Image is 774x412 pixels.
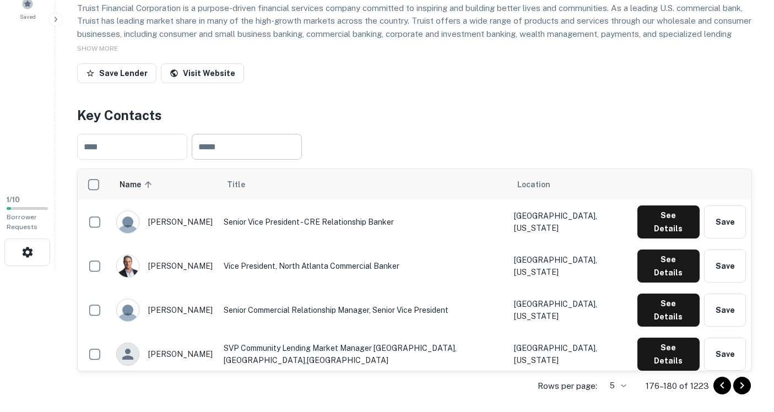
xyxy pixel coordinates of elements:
[227,178,259,191] span: Title
[120,178,155,191] span: Name
[218,200,508,244] td: Senior Vice President - CRE Relationship Banker
[20,12,36,21] span: Saved
[116,254,213,278] div: [PERSON_NAME]
[508,200,631,244] td: [GEOGRAPHIC_DATA], [US_STATE]
[77,63,156,83] button: Save Lender
[637,338,700,371] button: See Details
[646,380,709,393] p: 176–180 of 1223
[637,294,700,327] button: See Details
[116,299,213,322] div: [PERSON_NAME]
[508,288,631,332] td: [GEOGRAPHIC_DATA], [US_STATE]
[77,45,118,52] span: SHOW MORE
[117,299,139,321] img: 9c8pery4andzj6ohjkjp54ma2
[637,250,700,283] button: See Details
[704,250,746,283] button: Save
[508,244,631,288] td: [GEOGRAPHIC_DATA], [US_STATE]
[117,255,139,277] img: 1657674179646
[218,288,508,332] td: Senior Commercial Relationship Manager, Senior Vice President
[161,63,244,83] a: Visit Website
[77,105,752,125] h4: Key Contacts
[733,377,751,394] button: Go to next page
[7,213,37,231] span: Borrower Requests
[117,211,139,233] img: 9c8pery4andzj6ohjkjp54ma2
[538,380,597,393] p: Rows per page:
[637,205,700,238] button: See Details
[719,324,774,377] iframe: Chat Widget
[704,294,746,327] button: Save
[116,210,213,234] div: [PERSON_NAME]
[704,205,746,238] button: Save
[713,377,731,394] button: Go to previous page
[77,2,752,67] p: Truist Financial Corporation is a purpose-driven financial services company committed to inspirin...
[111,169,218,200] th: Name
[78,169,751,371] div: scrollable content
[116,343,213,366] div: [PERSON_NAME]
[218,169,508,200] th: Title
[508,169,631,200] th: Location
[517,178,550,191] span: Location
[7,196,20,204] span: 1 / 10
[602,378,628,394] div: 5
[218,244,508,288] td: Vice President, North Atlanta Commercial Banker
[704,338,746,371] button: Save
[218,332,508,376] td: SVP Community Lending Market Manager [GEOGRAPHIC_DATA],[GEOGRAPHIC_DATA],[GEOGRAPHIC_DATA]
[508,332,631,376] td: [GEOGRAPHIC_DATA], [US_STATE]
